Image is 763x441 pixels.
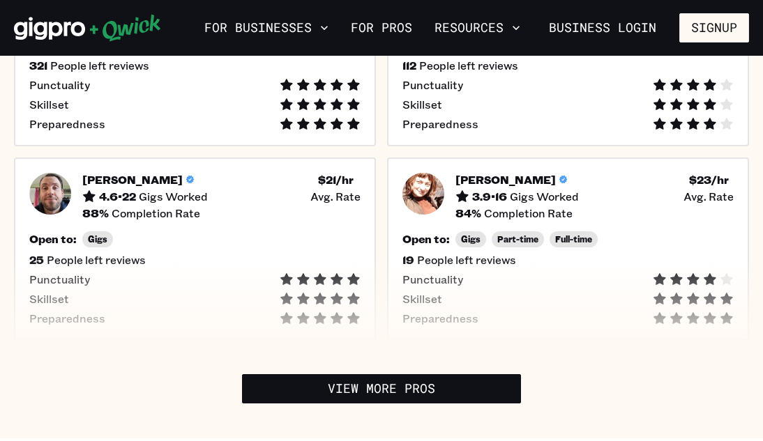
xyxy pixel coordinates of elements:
span: Gigs Worked [510,189,579,203]
span: Skillset [402,292,442,306]
span: Full-time [555,234,592,245]
h5: $ 21 /hr [318,173,354,187]
h5: 19 [402,253,414,267]
button: For Businesses [199,16,334,40]
img: Pro headshot [402,173,444,215]
h5: 84 % [455,206,481,220]
h5: 4.6 • 22 [99,189,136,203]
a: Business Login [537,13,668,42]
h5: $ 23 /hr [689,173,729,187]
span: Punctuality [402,78,463,92]
span: Preparedness [29,311,105,325]
h5: 88 % [82,206,109,220]
h5: 321 [29,59,47,72]
span: Punctuality [29,272,90,286]
span: Skillset [29,292,69,306]
img: Pro headshot [29,173,71,215]
span: People left reviews [417,253,516,267]
span: People left reviews [419,59,518,72]
span: Completion Rate [484,206,573,220]
button: Signup [679,13,749,42]
button: Resources [429,16,526,40]
button: Pro headshot[PERSON_NAME]4.6•22Gigs Worked$21/hr Avg. Rate88%Completion RateOpen to:Gigs25People ... [14,157,376,341]
span: Avg. Rate [683,189,734,203]
span: Preparedness [402,117,478,131]
span: Gigs [461,234,481,245]
span: Part-time [497,234,538,245]
span: Preparedness [402,311,478,325]
span: Gigs [88,234,107,245]
span: Completion Rate [112,206,200,220]
span: Avg. Rate [310,189,361,203]
h5: Open to: [29,232,77,246]
span: People left reviews [47,253,146,267]
a: View More Pros [242,374,521,403]
span: Preparedness [29,117,105,131]
h5: [PERSON_NAME] [82,173,183,187]
span: Punctuality [29,78,90,92]
a: For Pros [345,16,418,40]
button: Pro headshot[PERSON_NAME]3.9•16Gigs Worked$23/hr Avg. Rate84%Completion RateOpen to:GigsPart-time... [387,157,749,341]
h5: [PERSON_NAME] [455,173,556,187]
span: Gigs Worked [139,189,208,203]
span: Skillset [402,98,442,111]
span: Punctuality [402,272,463,286]
h5: 3.9 • 16 [472,189,507,203]
h5: 112 [402,59,416,72]
span: Skillset [29,98,69,111]
h5: 25 [29,253,44,267]
span: People left reviews [50,59,149,72]
h5: Open to: [402,232,450,246]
